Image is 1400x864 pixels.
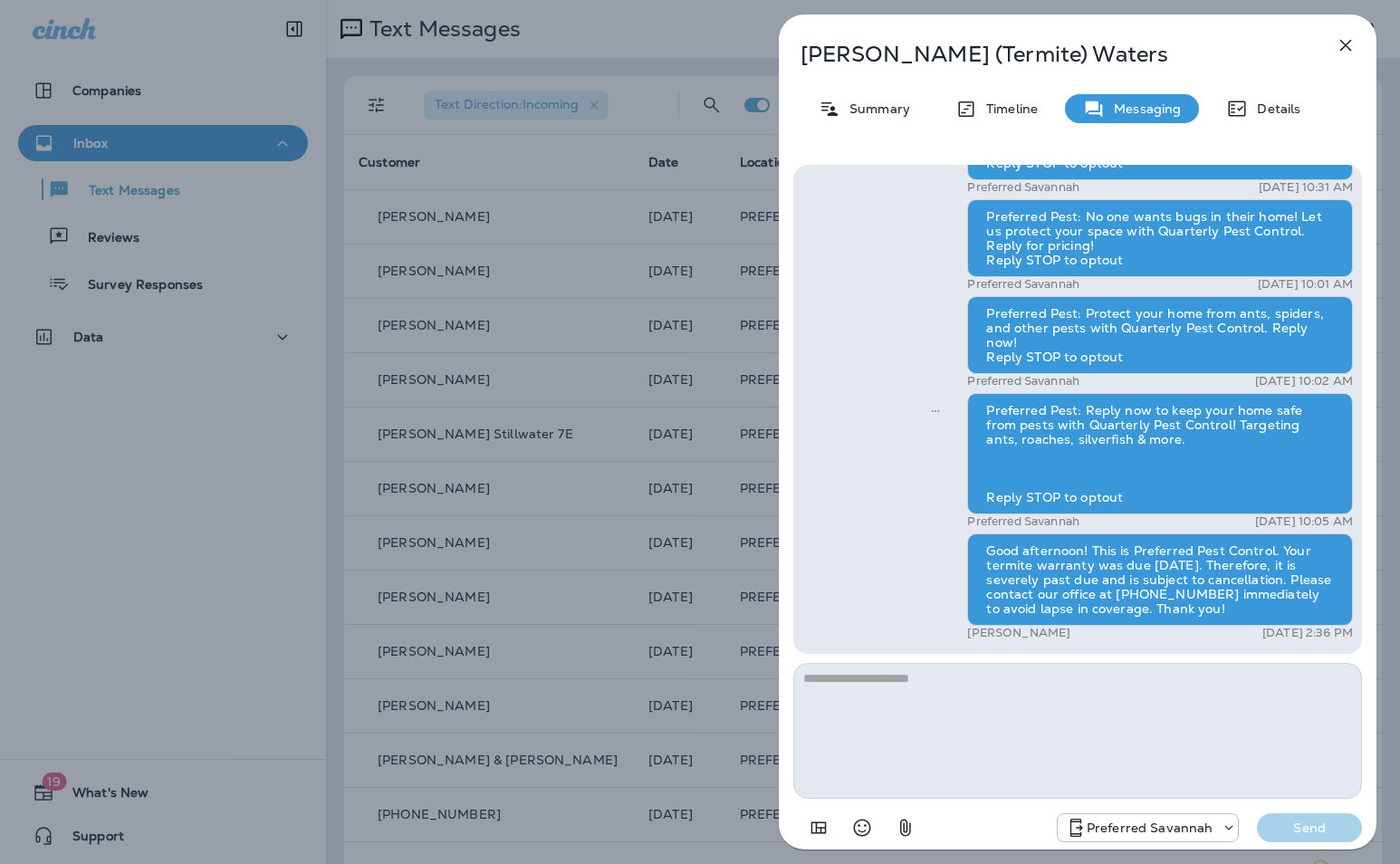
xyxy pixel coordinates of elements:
[967,199,1353,277] div: Preferred Pest: No one wants bugs in their home! Let us protect your space with Quarterly Pest Co...
[1248,101,1300,116] p: Details
[1262,626,1353,640] p: [DATE] 2:36 PM
[840,101,910,116] p: Summary
[967,277,1079,292] p: Preferred Savannah
[967,533,1353,626] div: Good afternoon! This is Preferred Pest Control. Your termite warranty was due [DATE]. Therefore, ...
[1105,101,1181,116] p: Messaging
[967,626,1070,640] p: [PERSON_NAME]
[844,810,880,846] button: Select an emoji
[1087,821,1213,835] p: Preferred Savannah
[967,514,1079,529] p: Preferred Savannah
[967,180,1079,195] p: Preferred Savannah
[931,401,940,418] span: Sent
[1258,277,1353,292] p: [DATE] 10:01 AM
[1259,180,1353,195] p: [DATE] 10:31 AM
[977,101,1038,116] p: Timeline
[967,393,1353,514] div: Preferred Pest: Reply now to keep your home safe from pests with Quarterly Pest Control! Targetin...
[1255,374,1353,389] p: [DATE] 10:02 AM
[1058,817,1239,839] div: +1 (912) 461-3419
[801,42,1295,67] p: [PERSON_NAME] (Termite) Waters
[967,374,1079,389] p: Preferred Savannah
[1255,514,1353,529] p: [DATE] 10:05 AM
[967,296,1353,374] div: Preferred Pest: Protect your home from ants, spiders, and other pests with Quarterly Pest Control...
[801,810,837,846] button: Add in a premade template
